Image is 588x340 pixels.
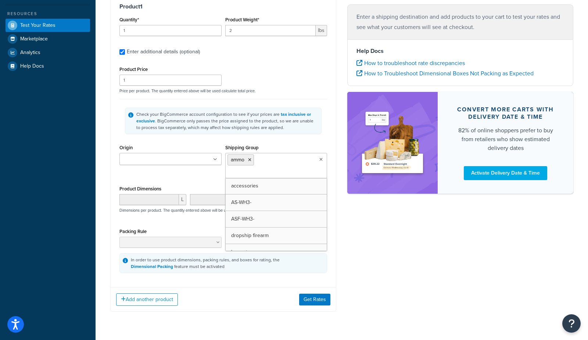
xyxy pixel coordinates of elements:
[127,47,200,57] div: Enter additional details (optional)
[231,182,258,190] span: accessories
[119,3,327,10] h3: Product 1
[231,248,247,256] span: hazmat
[455,105,556,120] div: Convert more carts with delivery date & time
[225,17,259,22] label: Product Weight*
[356,59,465,67] a: How to troubleshoot rate discrepancies
[6,19,90,32] a: Test Your Rates
[356,12,564,32] p: Enter a shipping destination and add products to your cart to test your rates and see what your c...
[231,198,251,206] span: AS-WH3-
[6,60,90,73] a: Help Docs
[179,194,186,205] span: L
[225,25,316,36] input: 0.00
[136,111,318,131] div: Check your BigCommerce account configuration to see if your prices are . BigCommerce only passes ...
[356,47,564,56] h4: Help Docs
[20,36,48,42] span: Marketplace
[119,67,148,72] label: Product Price
[119,145,133,150] label: Origin
[119,25,222,36] input: 0.0
[131,257,280,270] div: In order to use product dimensions, packing rules, and boxes for rating, the feature must be acti...
[226,178,327,194] a: accessories
[226,211,327,227] a: ASF-WH3-
[136,111,311,124] a: tax inclusive or exclusive
[231,156,244,164] span: ammo
[231,215,254,223] span: ASF-WH3-
[118,208,272,213] p: Dimensions per product. The quantity entered above will be used calculate total volume.
[455,126,556,152] div: 82% of online shoppers prefer to buy from retailers who show estimated delivery dates
[299,294,330,305] button: Get Rates
[226,228,327,244] a: dropship firearm
[131,263,173,270] a: Dimensional Packing
[119,17,139,22] label: Quantity*
[226,194,327,211] a: AS-WH3-
[118,88,329,93] p: Price per product. The quantity entered above will be used calculate total price.
[20,50,40,56] span: Analytics
[316,25,327,36] span: lbs
[358,103,427,183] img: feature-image-ddt-36eae7f7280da8017bfb280eaccd9c446f90b1fe08728e4019434db127062ab4.png
[225,145,259,150] label: Shipping Group
[119,186,161,192] label: Product Dimensions
[356,69,534,78] a: How to Troubleshoot Dimensional Boxes Not Packing as Expected
[6,46,90,59] a: Analytics
[226,244,327,260] a: hazmat
[116,293,178,306] button: Add another product
[20,22,55,29] span: Test Your Rates
[6,11,90,17] div: Resources
[464,166,547,180] a: Activate Delivery Date & Time
[119,49,125,55] input: Enter additional details (optional)
[231,232,269,239] span: dropship firearm
[562,314,581,333] button: Open Resource Center
[20,63,44,69] span: Help Docs
[119,229,147,234] label: Packing Rule
[6,32,90,46] a: Marketplace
